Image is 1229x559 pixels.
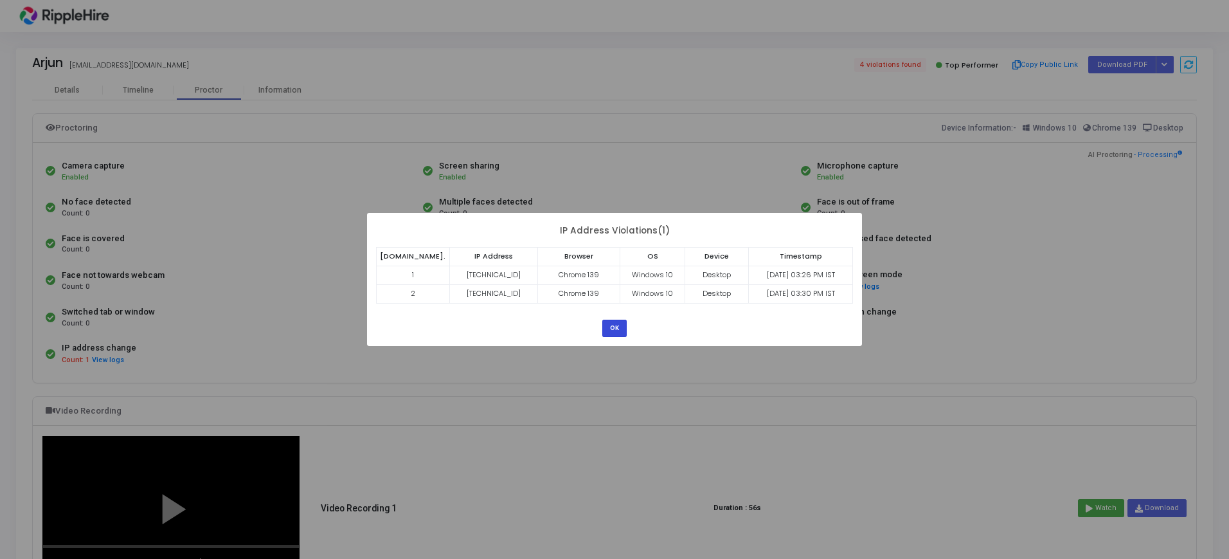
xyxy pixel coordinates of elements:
[620,266,685,284] td: Windows 10
[376,222,854,236] div: IP Address Violations(1)
[537,284,620,303] td: Chrome 139
[537,247,620,266] th: Browser
[537,266,620,284] td: Chrome 139
[749,284,853,303] td: [DATE] 03:30 PM IST
[749,247,853,266] th: Timestamp
[449,284,537,303] td: [TECHNICAL_ID]
[376,247,449,266] th: [DOMAIN_NAME].
[685,284,748,303] td: Desktop
[620,247,685,266] th: OS
[449,266,537,284] td: [TECHNICAL_ID]
[685,247,748,266] th: Device
[602,320,627,337] button: OK
[749,266,853,284] td: [DATE] 03:26 PM IST
[376,266,449,284] td: 1
[620,284,685,303] td: Windows 10
[376,284,449,303] td: 2
[685,266,748,284] td: Desktop
[449,247,537,266] th: IP Address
